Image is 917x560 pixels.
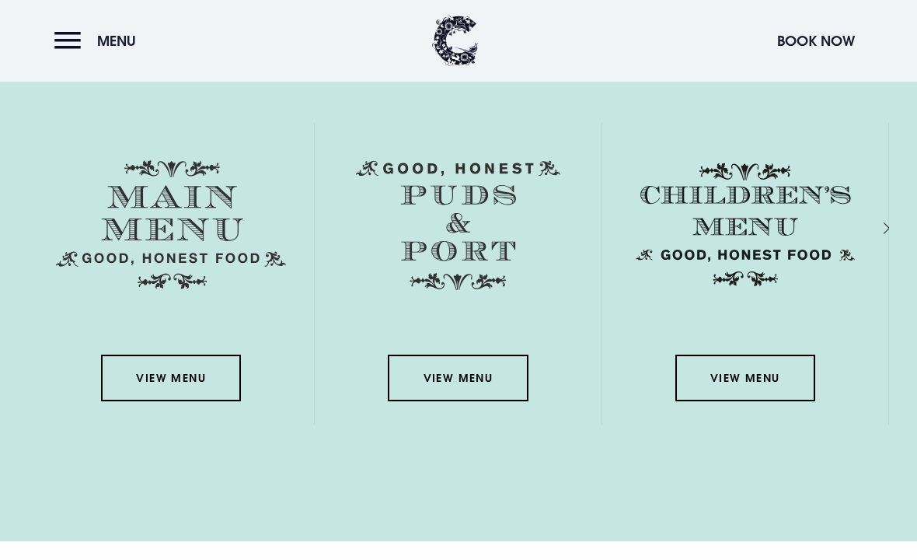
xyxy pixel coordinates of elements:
button: Book Now [769,24,863,58]
a: View Menu [388,355,528,401]
a: View Menu [675,355,815,401]
button: Menu [54,24,144,58]
img: Clandeboye Lodge [432,16,479,66]
img: Childrens Menu 1 [630,160,860,289]
span: Menu [97,32,136,50]
img: Menu main menu [56,160,286,289]
img: Menu puds and port [356,160,560,291]
a: View Menu [101,355,241,401]
div: Next slide [863,217,877,240]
